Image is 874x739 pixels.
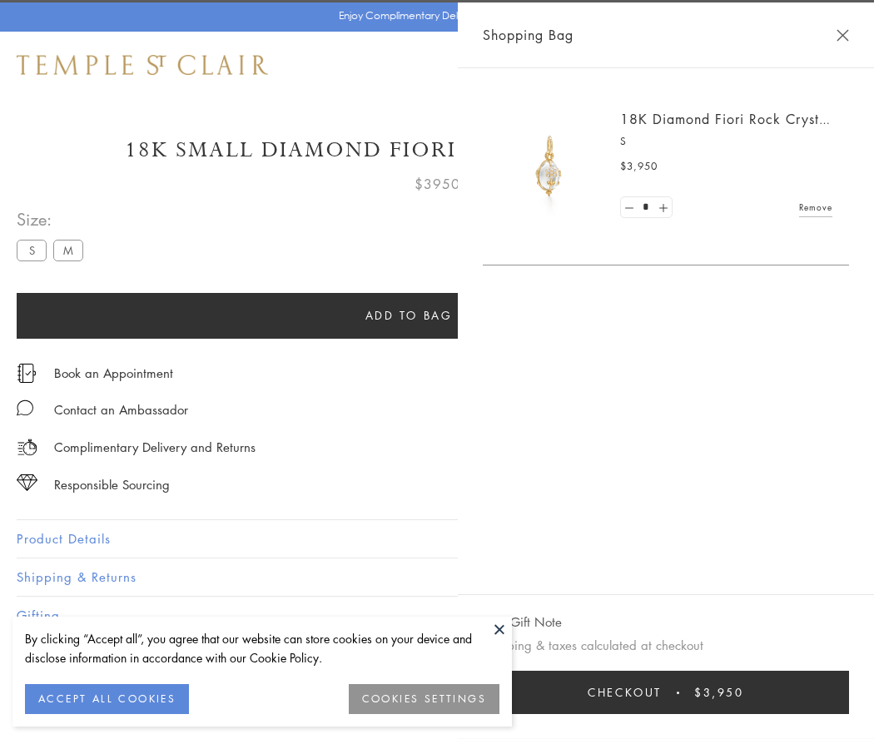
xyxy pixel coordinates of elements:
[17,364,37,383] img: icon_appointment.svg
[17,293,801,339] button: Add to bag
[620,133,832,150] p: S
[53,240,83,260] label: M
[799,198,832,216] a: Remove
[54,399,188,420] div: Contact an Ambassador
[17,437,37,458] img: icon_delivery.svg
[17,206,90,233] span: Size:
[17,558,857,596] button: Shipping & Returns
[17,474,37,491] img: icon_sourcing.svg
[17,597,857,634] button: Gifting
[694,683,744,702] span: $3,950
[499,117,599,216] img: P51889-E11FIORI
[17,520,857,558] button: Product Details
[54,437,256,458] p: Complimentary Delivery and Returns
[588,683,662,702] span: Checkout
[339,7,528,24] p: Enjoy Complimentary Delivery & Returns
[17,240,47,260] label: S
[25,629,499,667] div: By clicking “Accept all”, you agree that our website can store cookies on your device and disclos...
[349,684,499,714] button: COOKIES SETTINGS
[415,173,460,195] span: $3950
[25,684,189,714] button: ACCEPT ALL COOKIES
[483,671,849,714] button: Checkout $3,950
[365,306,453,325] span: Add to bag
[17,136,857,165] h1: 18K Small Diamond Fiori Rock Crystal Amulet
[621,197,638,218] a: Set quantity to 0
[483,635,849,656] p: Shipping & taxes calculated at checkout
[483,24,574,46] span: Shopping Bag
[54,364,173,382] a: Book an Appointment
[17,399,33,416] img: MessageIcon-01_2.svg
[837,29,849,42] button: Close Shopping Bag
[17,55,268,75] img: Temple St. Clair
[620,158,658,175] span: $3,950
[483,612,562,632] button: Add Gift Note
[54,474,170,495] div: Responsible Sourcing
[654,197,671,218] a: Set quantity to 2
